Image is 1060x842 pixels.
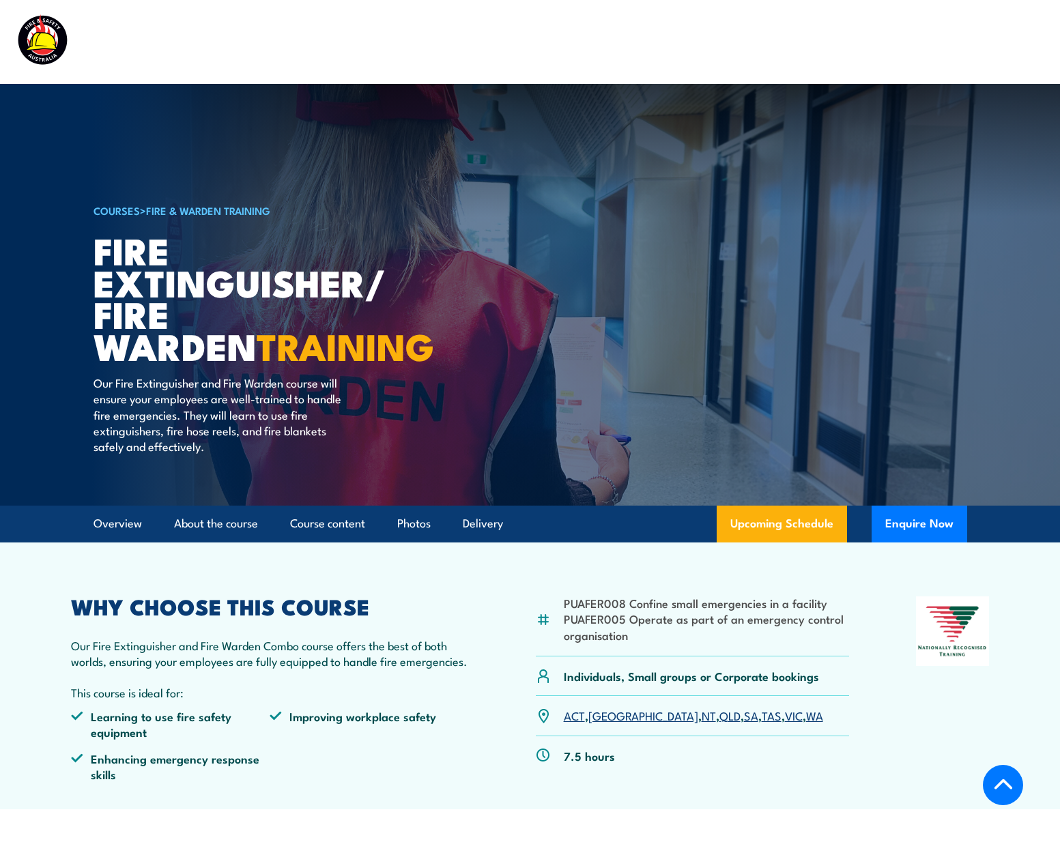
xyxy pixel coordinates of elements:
a: Fire & Warden Training [146,203,270,218]
button: Enquire Now [872,506,967,542]
li: Improving workplace safety [270,708,469,740]
strong: TRAINING [257,317,434,373]
a: About the course [174,506,258,542]
p: Our Fire Extinguisher and Fire Warden course will ensure your employees are well-trained to handl... [94,375,343,454]
img: Nationally Recognised Training logo. [916,596,990,666]
a: Upcoming Schedule [717,506,847,542]
a: News [786,24,816,60]
a: Course content [290,506,365,542]
a: QLD [719,707,741,723]
p: , , , , , , , [564,708,823,723]
a: Course Calendar [392,24,483,60]
h2: WHY CHOOSE THIS COURSE [71,596,470,615]
li: PUAFER008 Confine small emergencies in a facility [564,595,850,611]
li: Enhancing emergency response skills [71,751,270,783]
a: Learner Portal [846,24,923,60]
a: Courses [319,24,362,60]
a: Contact [953,24,996,60]
h6: > [94,202,431,218]
a: Delivery [463,506,503,542]
a: TAS [762,707,782,723]
a: NT [702,707,716,723]
li: Learning to use fire safety equipment [71,708,270,740]
a: About Us [705,24,756,60]
a: Emergency Response Services [513,24,675,60]
a: Photos [397,506,431,542]
a: WA [806,707,823,723]
p: Our Fire Extinguisher and Fire Warden Combo course offers the best of both worlds, ensuring your ... [71,637,470,669]
a: SA [744,707,758,723]
p: Individuals, Small groups or Corporate bookings [564,668,819,684]
p: 7.5 hours [564,748,615,764]
li: PUAFER005 Operate as part of an emergency control organisation [564,611,850,643]
p: This course is ideal for: [71,684,470,700]
a: Overview [94,506,142,542]
a: COURSES [94,203,140,218]
a: ACT [564,707,585,723]
h1: Fire Extinguisher/ Fire Warden [94,234,431,362]
a: VIC [785,707,803,723]
a: [GEOGRAPHIC_DATA] [588,707,698,723]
